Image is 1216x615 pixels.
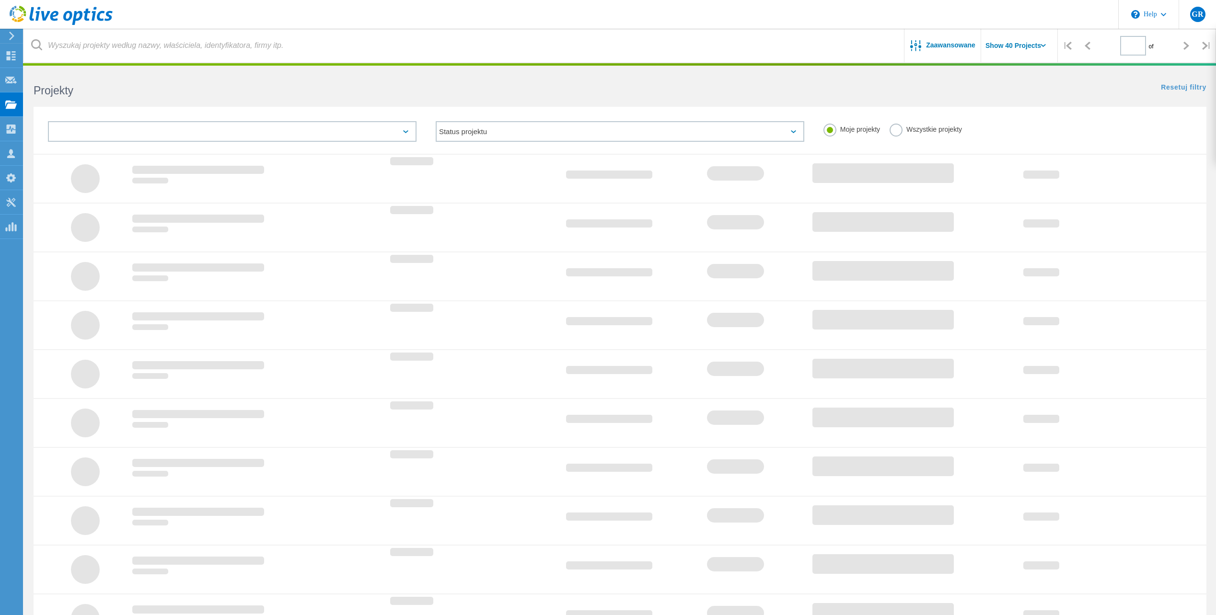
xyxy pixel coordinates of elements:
label: Wszystkie projekty [890,124,962,133]
span: of [1148,43,1153,50]
div: Status projektu [436,121,804,142]
div: | [1196,29,1216,63]
div: | [1058,29,1077,63]
span: Zaawansowane [926,42,975,48]
span: GR [1192,11,1203,18]
a: Resetuj filtry [1161,84,1206,92]
svg: \n [1131,10,1140,19]
a: Live Optics Dashboard [10,21,113,26]
b: Projekty [34,84,73,97]
input: Wyszukaj projekty według nazwy, właściciela, identyfikatora, firmy itp. [24,29,905,62]
label: Moje projekty [823,124,880,133]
